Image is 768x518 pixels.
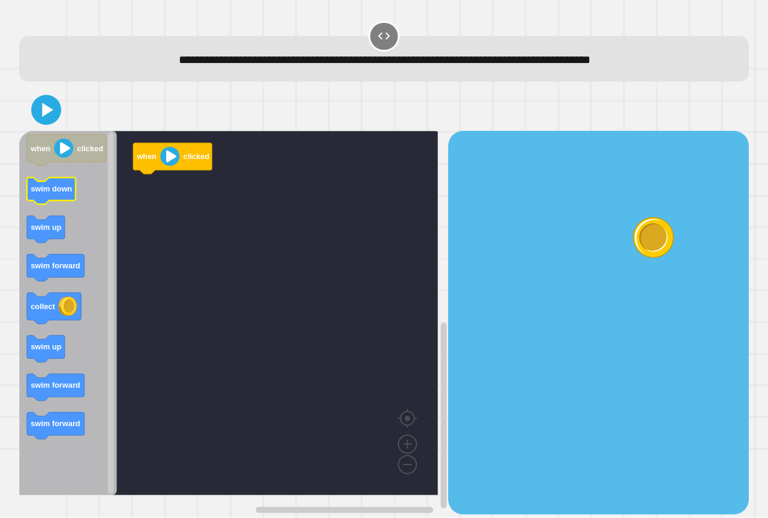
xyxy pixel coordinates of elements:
text: swim forward [31,262,80,271]
text: clicked [184,152,209,161]
text: swim up [31,223,61,232]
text: swim up [31,343,61,352]
text: when [30,144,50,153]
div: Blockly Workspace [19,131,448,514]
text: when [136,152,157,161]
text: swim forward [31,420,80,429]
text: swim forward [31,381,80,390]
text: swim down [31,185,72,194]
text: collect [31,302,55,311]
text: clicked [77,144,103,153]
